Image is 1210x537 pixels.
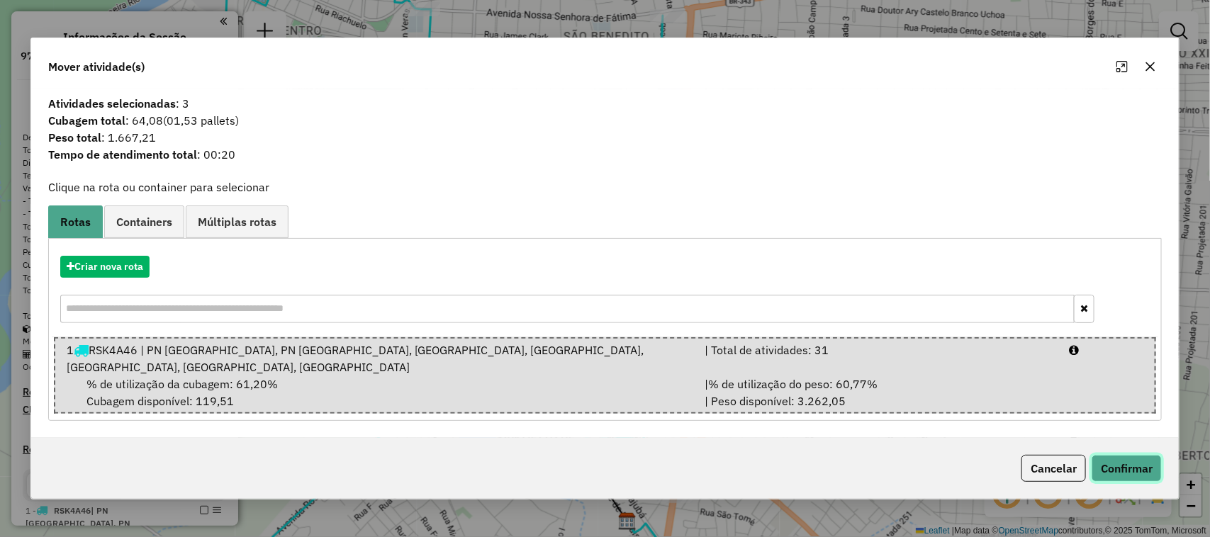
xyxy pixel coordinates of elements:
[708,377,878,391] span: % de utilização do peso: 60,77%
[1111,55,1133,78] button: Maximize
[58,375,696,409] div: Cubagem disponível: 119,51
[48,147,197,162] strong: Tempo de atendimento total
[48,96,176,111] strong: Atividades selecionadas
[116,216,172,227] span: Containers
[40,112,1171,129] span: : 64,08
[86,377,278,391] span: % de utilização da cubagem: 61,20%
[48,113,125,128] strong: Cubagem total
[696,341,1061,375] div: | Total de atividades: 31
[40,129,1171,146] span: : 1.667,21
[60,216,91,227] span: Rotas
[1021,455,1086,482] button: Cancelar
[40,95,1171,112] span: : 3
[40,146,1171,163] span: : 00:20
[1092,455,1162,482] button: Confirmar
[696,375,1061,409] div: | | Peso disponível: 3.262,05
[1070,344,1080,356] i: Porcentagens após mover as atividades: Cubagem: 82,00% Peso: 80,82%
[163,113,239,128] span: (01,53 pallets)
[48,179,269,196] label: Clique na rota ou container para selecionar
[58,341,696,375] div: 1 RSK4A46 | PN [GEOGRAPHIC_DATA], PN [GEOGRAPHIC_DATA], [GEOGRAPHIC_DATA], [GEOGRAPHIC_DATA], [GE...
[48,130,101,145] strong: Peso total
[198,216,276,227] span: Múltiplas rotas
[60,256,150,278] button: Criar nova rota
[48,58,145,75] span: Mover atividade(s)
